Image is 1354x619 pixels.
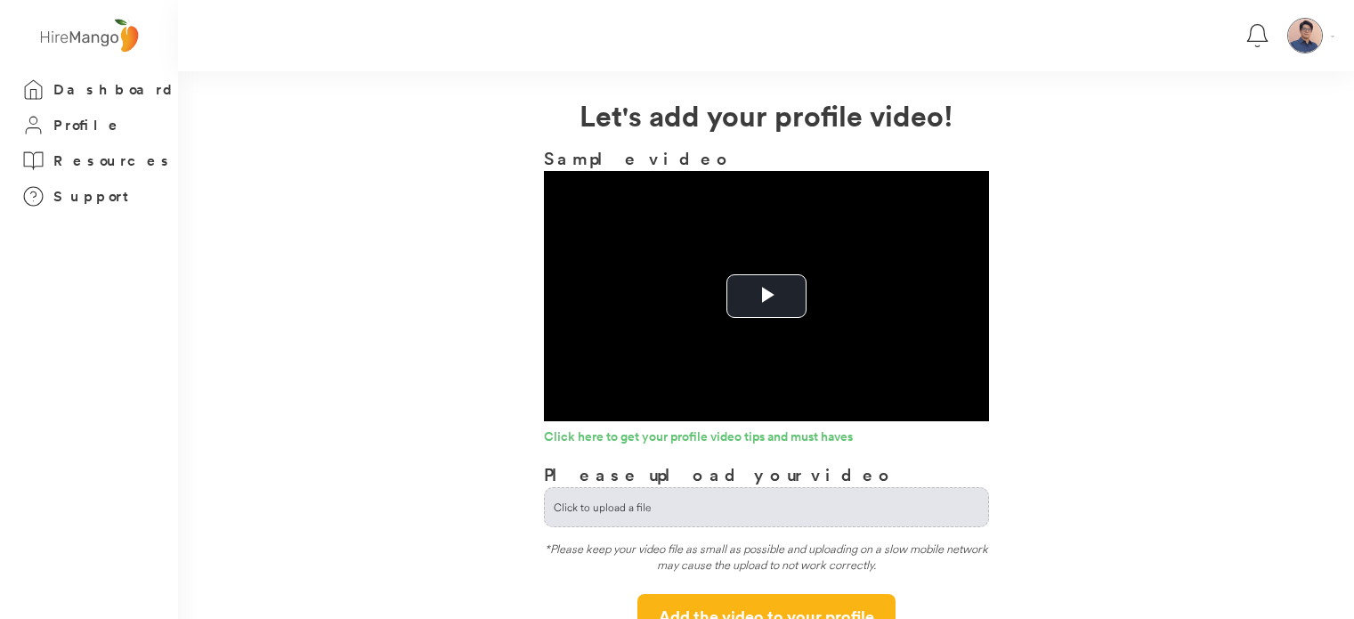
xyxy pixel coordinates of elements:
img: WhatsApp%20Image%202025-06-03%20atzddss%2010.48.30%20AM.jpeg.png [1288,19,1322,53]
h3: Resources [53,150,174,172]
img: logo%20-%20hiremango%20gray.png [35,15,143,57]
h3: Dashboard [53,78,178,101]
h2: Let's add your profile video! [178,94,1354,136]
img: Vector [1331,36,1334,37]
div: Video Player [544,171,989,421]
div: *Please keep your video file as small as possible and uploading on a slow mobile network may caus... [544,541,989,581]
h3: Please upload your video [544,461,896,487]
a: Click here to get your profile video tips and must haves [544,430,989,448]
h3: Profile [53,114,123,136]
h3: Sample video [544,145,989,171]
h3: Support [53,185,137,208]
